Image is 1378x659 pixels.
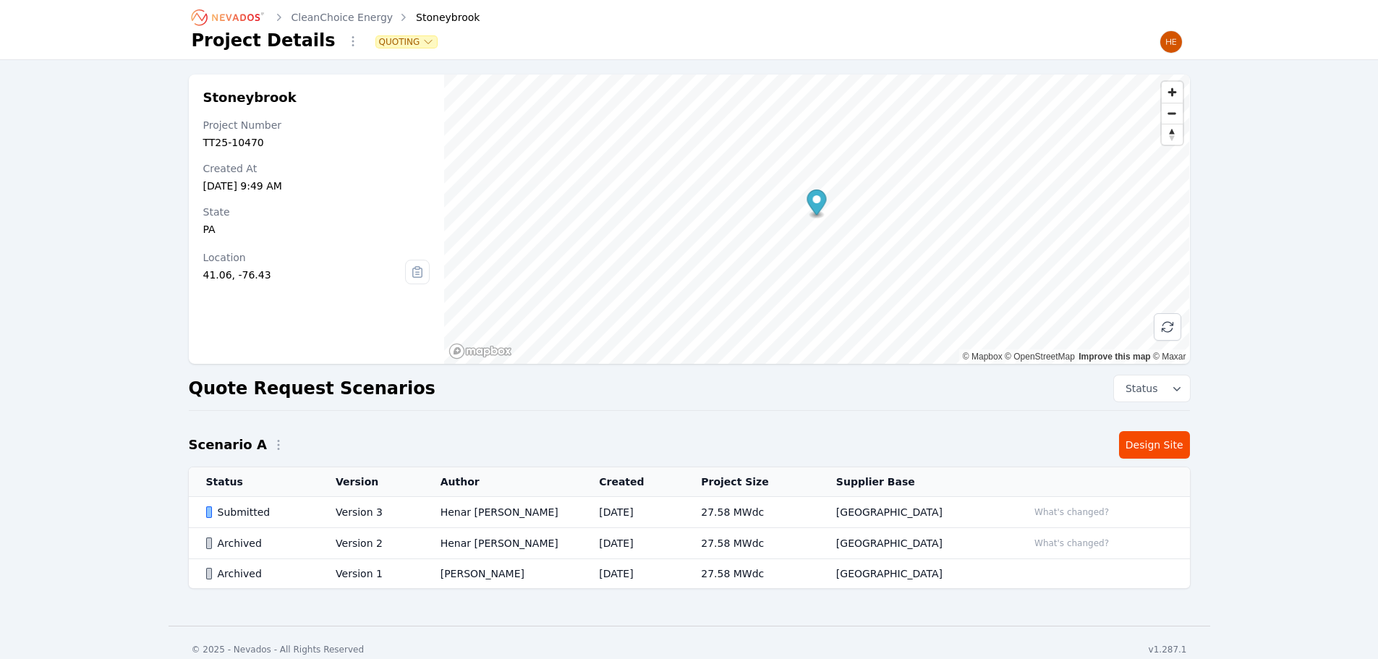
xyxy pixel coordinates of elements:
[292,10,394,25] a: CleanChoice Energy
[189,467,319,497] th: Status
[819,497,1011,528] td: [GEOGRAPHIC_DATA]
[203,250,406,265] div: Location
[582,528,684,559] td: [DATE]
[203,268,406,282] div: 41.06, -76.43
[203,118,430,132] div: Project Number
[203,89,430,106] h2: Stoneybrook
[1162,103,1183,124] button: Zoom out
[819,528,1011,559] td: [GEOGRAPHIC_DATA]
[819,467,1011,497] th: Supplier Base
[444,75,1189,364] canvas: Map
[963,352,1003,362] a: Mapbox
[206,536,312,550] div: Archived
[203,179,430,193] div: [DATE] 9:49 AM
[1079,352,1150,362] a: Improve this map
[1028,504,1115,520] button: What's changed?
[1160,30,1183,54] img: Henar Luque
[1119,431,1190,459] a: Design Site
[807,190,827,219] div: Map marker
[684,497,819,528] td: 27.58 MWdc
[189,377,435,400] h2: Quote Request Scenarios
[192,644,365,655] div: © 2025 - Nevados - All Rights Reserved
[318,528,423,559] td: Version 2
[582,559,684,589] td: [DATE]
[1149,644,1187,655] div: v1.287.1
[448,343,512,360] a: Mapbox homepage
[318,467,423,497] th: Version
[396,10,480,25] div: Stoneybrook
[684,528,819,559] td: 27.58 MWdc
[318,497,423,528] td: Version 3
[318,559,423,589] td: Version 1
[189,559,1190,589] tr: ArchivedVersion 1[PERSON_NAME][DATE]27.58 MWdc[GEOGRAPHIC_DATA]
[684,559,819,589] td: 27.58 MWdc
[203,222,430,237] div: PA
[423,467,582,497] th: Author
[423,559,582,589] td: [PERSON_NAME]
[203,135,430,150] div: TT25-10470
[1162,82,1183,103] button: Zoom in
[376,36,438,48] button: Quoting
[203,161,430,176] div: Created At
[1005,352,1075,362] a: OpenStreetMap
[189,528,1190,559] tr: ArchivedVersion 2Henar [PERSON_NAME][DATE]27.58 MWdc[GEOGRAPHIC_DATA]What's changed?
[1028,535,1115,551] button: What's changed?
[189,435,267,455] h2: Scenario A
[189,497,1190,528] tr: SubmittedVersion 3Henar [PERSON_NAME][DATE]27.58 MWdc[GEOGRAPHIC_DATA]What's changed?
[582,497,684,528] td: [DATE]
[1153,352,1186,362] a: Maxar
[423,528,582,559] td: Henar [PERSON_NAME]
[1114,375,1190,401] button: Status
[684,467,819,497] th: Project Size
[1120,381,1158,396] span: Status
[582,467,684,497] th: Created
[203,205,430,219] div: State
[819,559,1011,589] td: [GEOGRAPHIC_DATA]
[206,566,312,581] div: Archived
[206,505,312,519] div: Submitted
[192,29,336,52] h1: Project Details
[1162,124,1183,145] button: Reset bearing to north
[423,497,582,528] td: Henar [PERSON_NAME]
[192,6,480,29] nav: Breadcrumb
